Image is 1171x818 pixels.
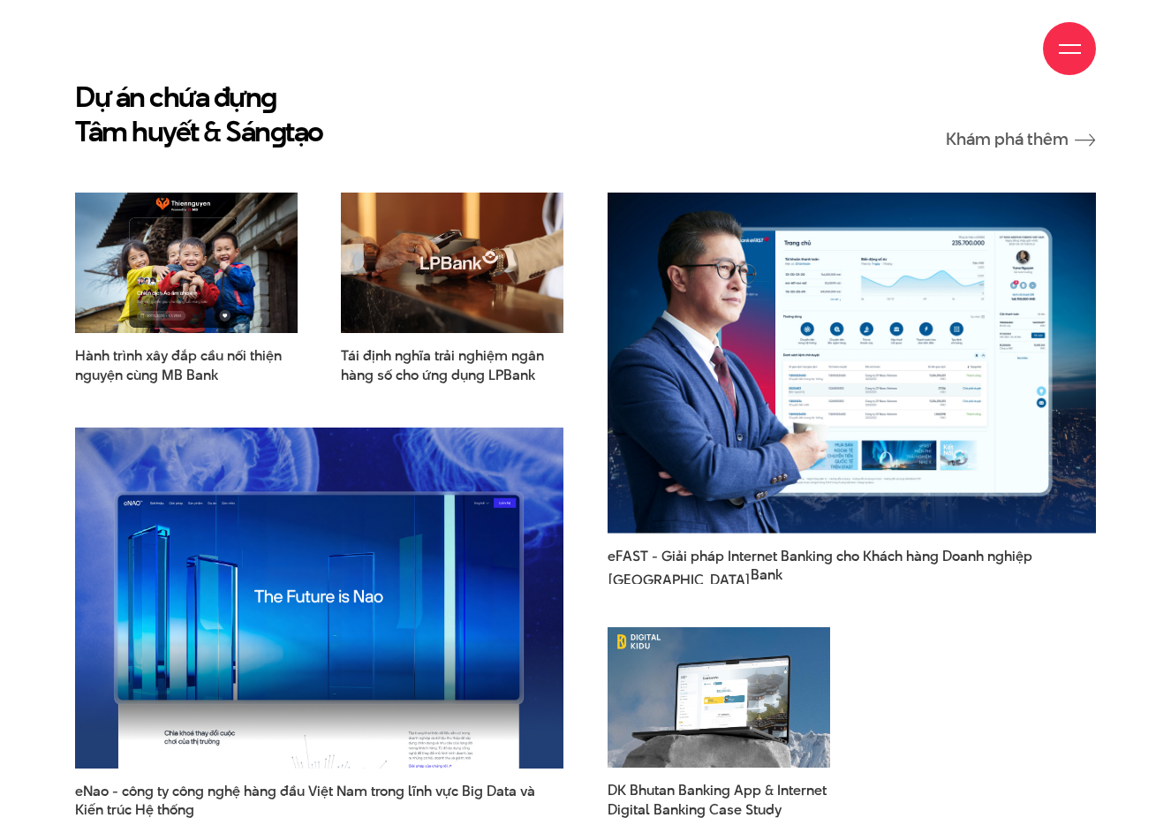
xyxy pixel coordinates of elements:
[946,131,1096,149] a: Khám phá thêm
[270,111,286,151] en: g
[751,565,782,585] span: Bank
[341,346,563,383] a: Tái định nghĩa trải nghiệm ngânhàng số cho ứng dụng LPBank
[75,346,298,383] a: Hành trình xây đắp cầu nối thiệnnguyện cùng MB Bank
[608,547,1096,584] a: eFAST - Giải pháp Internet Banking cho Khách hàng Doanh nghiệp [GEOGRAPHIC_DATA]Bank
[75,346,298,383] span: Hành trình xây đắp cầu nối thiện
[341,366,535,385] span: hàng số cho ứng dụng LPBank
[75,366,218,385] span: nguyện cùng MB Bank
[75,80,323,148] h2: Dự án chứa đựn Tâm huyết & Sán tạo
[608,781,830,818] a: DK Bhutan Banking App & InternetDigital Banking Case Study
[341,346,563,383] span: Tái định nghĩa trải nghiệm ngân
[608,781,830,818] span: DK Bhutan Banking App & Internet
[608,547,1096,584] span: eFAST - Giải pháp Internet Banking cho Khách hàng Doanh nghiệp [GEOGRAPHIC_DATA]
